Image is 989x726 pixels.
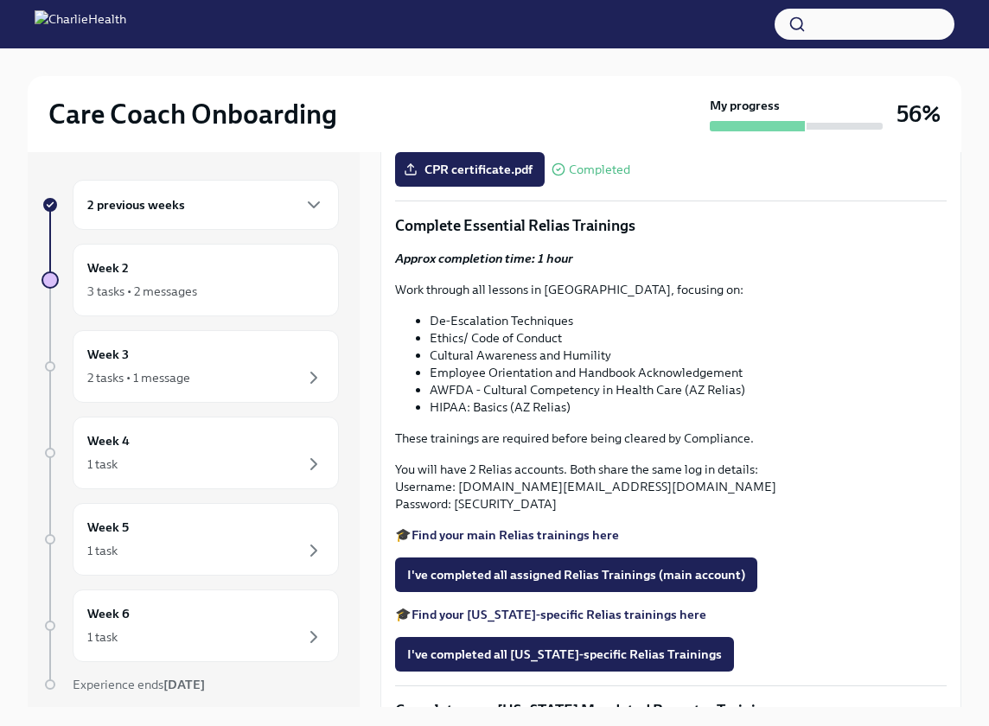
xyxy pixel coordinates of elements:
p: 🎓 [395,606,947,623]
button: I've completed all [US_STATE]-specific Relias Trainings [395,637,734,672]
h3: 56% [896,99,941,130]
li: AWFDA - Cultural Competency in Health Care (AZ Relias) [430,381,947,398]
a: Week 32 tasks • 1 message [41,330,339,403]
strong: [DATE] [163,677,205,692]
h6: Week 6 [87,604,130,623]
h6: Week 3 [87,345,129,364]
a: Find your [US_STATE]-specific Relias trainings here [412,607,706,622]
p: You will have 2 Relias accounts. Both share the same log in details: Username: [DOMAIN_NAME][EMAI... [395,461,947,513]
a: Week 51 task [41,503,339,576]
h2: Care Coach Onboarding [48,97,337,131]
h6: Week 4 [87,431,130,450]
span: Completed [569,163,630,176]
h6: 2 previous weeks [87,195,185,214]
p: Work through all lessons in [GEOGRAPHIC_DATA], focusing on: [395,281,947,298]
div: 3 tasks • 2 messages [87,283,197,300]
label: CPR certificate.pdf [395,152,545,187]
li: De-Escalation Techniques [430,312,947,329]
strong: Approx completion time: 1 hour [395,251,573,266]
div: 1 task [87,455,118,473]
a: Week 61 task [41,589,339,662]
p: 🎓 [395,526,947,544]
p: These trainings are required before being cleared by Compliance. [395,430,947,447]
p: Complete Essential Relias Trainings [395,215,947,236]
img: CharlieHealth [35,10,126,38]
a: Week 23 tasks • 2 messages [41,244,339,316]
div: 1 task [87,628,118,646]
p: Complete your [US_STATE] Mandated Reporter Training [395,700,947,721]
div: 2 previous weeks [73,180,339,230]
li: Employee Orientation and Handbook Acknowledgement [430,364,947,381]
strong: My progress [710,97,780,114]
span: I've completed all assigned Relias Trainings (main account) [407,566,745,583]
a: Find your main Relias trainings here [412,527,619,543]
h6: Week 2 [87,258,129,277]
div: 2 tasks • 1 message [87,369,190,386]
li: Ethics/ Code of Conduct [430,329,947,347]
div: 1 task [87,542,118,559]
li: HIPAA: Basics (AZ Relias) [430,398,947,416]
span: CPR certificate.pdf [407,161,533,178]
button: I've completed all assigned Relias Trainings (main account) [395,557,757,592]
a: Week 41 task [41,417,339,489]
h6: Week 5 [87,518,129,537]
li: Cultural Awareness and Humility [430,347,947,364]
span: Experience ends [73,677,205,692]
span: I've completed all [US_STATE]-specific Relias Trainings [407,646,722,663]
